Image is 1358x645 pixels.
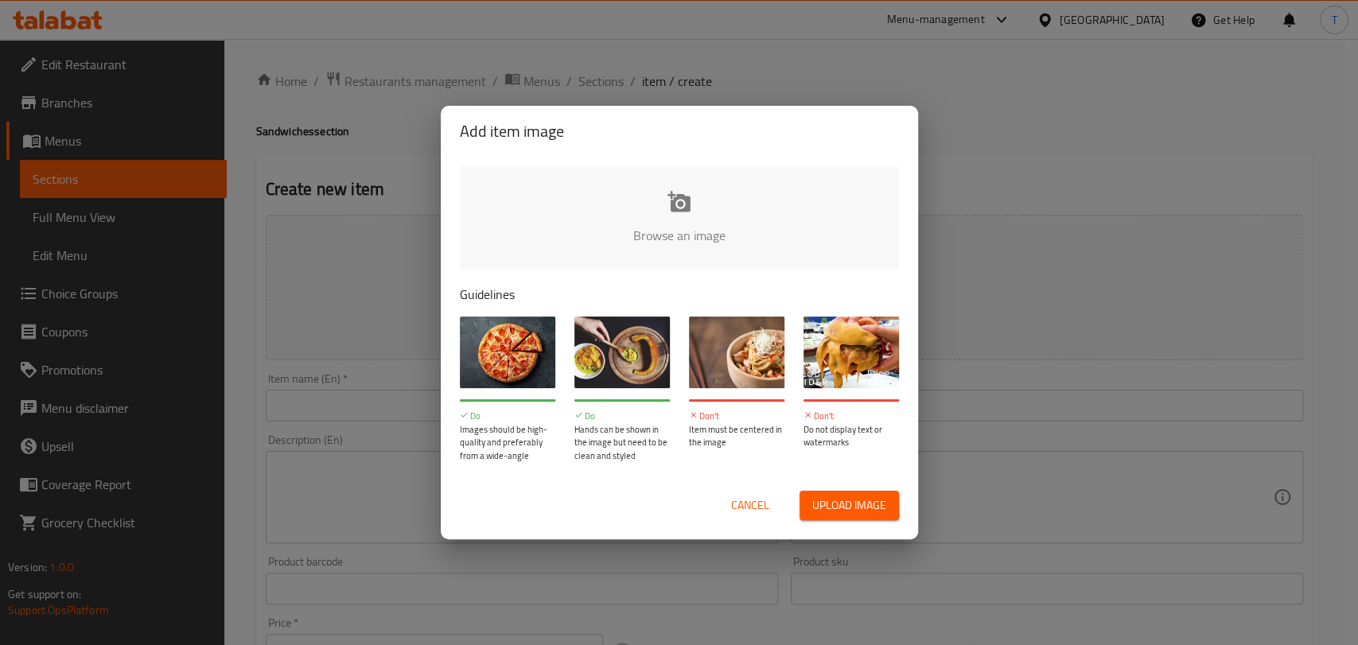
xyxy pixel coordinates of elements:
[689,410,784,423] p: Don't
[800,491,899,520] button: Upload image
[689,317,784,388] img: guide-img-3@3x.jpg
[460,423,555,463] p: Images should be high-quality and preferably from a wide-angle
[460,317,555,388] img: guide-img-1@3x.jpg
[731,495,769,515] span: Cancel
[574,423,670,463] p: Hands can be shown in the image but need to be clean and styled
[574,317,670,388] img: guide-img-2@3x.jpg
[725,491,776,520] button: Cancel
[804,410,899,423] p: Don't
[804,317,899,388] img: guide-img-4@3x.jpg
[812,495,886,515] span: Upload image
[460,410,555,423] p: Do
[689,423,784,449] p: Item must be centered in the image
[574,410,670,423] p: Do
[460,119,899,144] h2: Add item image
[804,423,899,449] p: Do not display text or watermarks
[460,285,899,304] p: Guidelines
